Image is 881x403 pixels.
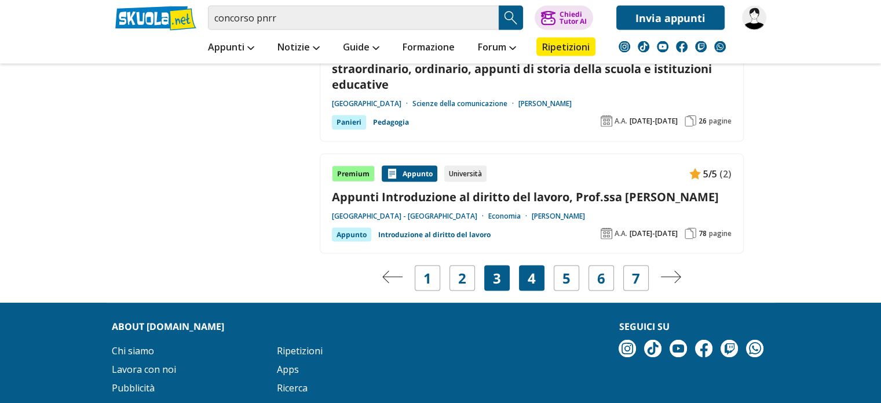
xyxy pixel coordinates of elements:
[709,229,732,238] span: pagine
[699,117,707,126] span: 26
[619,41,630,53] img: instagram
[112,320,224,333] strong: About [DOMAIN_NAME]
[619,320,669,333] strong: Seguici su
[382,271,403,284] img: Pagina precedente
[638,41,649,53] img: tiktok
[378,228,491,242] a: Introduzione al diritto del lavoro
[475,38,519,59] a: Forum
[386,168,398,180] img: Appunti contenuto
[208,6,499,30] input: Cerca appunti, riassunti o versioni
[332,166,375,182] div: Premium
[630,229,678,238] span: [DATE]-[DATE]
[340,38,382,59] a: Guide
[721,340,738,357] img: twitch
[685,115,696,127] img: Pagine
[458,270,466,286] a: 2
[112,344,154,357] a: Chi siamo
[275,38,323,59] a: Notizie
[444,166,487,182] div: Università
[332,228,371,242] div: Appunto
[277,363,299,376] a: Apps
[657,41,668,53] img: youtube
[619,340,636,357] img: instagram
[488,212,532,221] a: Economia
[332,115,366,129] div: Panieri
[676,41,688,53] img: facebook
[742,6,766,30] img: Peppolo74
[499,6,523,30] button: Search Button
[536,38,595,56] a: Ripetizioni
[332,212,488,221] a: [GEOGRAPHIC_DATA] - [GEOGRAPHIC_DATA]
[644,340,661,357] img: tiktok
[535,6,593,30] button: ChiediTutor AI
[616,6,725,30] a: Invia appunti
[660,270,681,286] a: Pagina successiva
[502,9,520,27] img: Cerca appunti, riassunti o versioni
[685,228,696,239] img: Pagine
[332,189,732,205] a: Appunti Introduzione al diritto del lavoro, Prof.ssa [PERSON_NAME]
[373,115,409,129] a: Pedagogia
[112,382,155,394] a: Pubblicità
[601,115,612,127] img: Anno accademico
[532,212,585,221] a: [PERSON_NAME]
[423,270,432,286] a: 1
[562,270,571,286] a: 5
[400,38,458,59] a: Formazione
[597,270,605,286] a: 6
[709,117,732,126] span: pagine
[277,344,323,357] a: Ripetizioni
[332,99,412,108] a: [GEOGRAPHIC_DATA]
[382,270,403,286] a: Pagina precedente
[205,38,257,59] a: Appunti
[320,266,744,291] nav: Navigazione pagine
[670,340,687,357] img: youtube
[112,363,176,376] a: Lavora con noi
[703,166,717,181] span: 5/5
[615,229,627,238] span: A.A.
[714,41,726,53] img: WhatsApp
[518,99,572,108] a: [PERSON_NAME]
[277,382,308,394] a: Ricerca
[493,270,501,286] span: 3
[615,117,627,126] span: A.A.
[699,229,707,238] span: 78
[632,270,640,286] a: 7
[689,168,701,180] img: Appunti contenuto
[412,99,518,108] a: Scienze della comunicazione
[382,166,437,182] div: Appunto
[332,45,732,92] a: Legislazione scolastica concorso scuola prova orale stem, straordinario, ordinario, appunti di st...
[695,340,712,357] img: facebook
[719,166,732,181] span: (2)
[559,11,586,25] div: Chiedi Tutor AI
[660,271,681,284] img: Pagina successiva
[601,228,612,239] img: Anno accademico
[630,117,678,126] span: [DATE]-[DATE]
[528,270,536,286] a: 4
[746,340,763,357] img: WhatsApp
[695,41,707,53] img: twitch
